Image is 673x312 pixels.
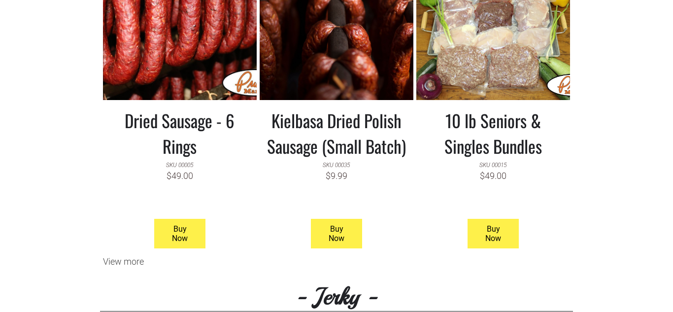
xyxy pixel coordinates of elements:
h3: Kielbasa Dried Polish Sausage (Small Batch) [267,107,406,159]
h3: Dried Sausage - 6 Rings [110,107,249,159]
h3: - Jerky - [100,281,573,312]
a: Dried Sausage - 6 Rings SKU 00005 $49.00 [110,100,249,214]
a: Buy Now [311,219,363,248]
a: 10 lb Seniors & Singles Bundles SKU 00015 $49.00 [424,100,563,214]
span: Buy Now [469,219,518,248]
div: $9.99 [326,170,347,181]
div: SKU 00005 [166,159,193,170]
a: Buy Now [468,219,519,248]
div: View more [100,256,573,267]
div: SKU 00035 [323,159,350,170]
a: Kielbasa Dried Polish Sausage (Small Batch) SKU 00035 $9.99 [267,100,406,214]
div: $49.00 [167,170,193,181]
span: Buy Now [312,219,361,248]
h3: 10 lb Seniors & Singles Bundles [424,107,563,159]
a: Buy Now [154,219,206,248]
span: Buy Now [155,219,204,248]
div: SKU 00015 [479,159,506,170]
div: $49.00 [480,170,506,181]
